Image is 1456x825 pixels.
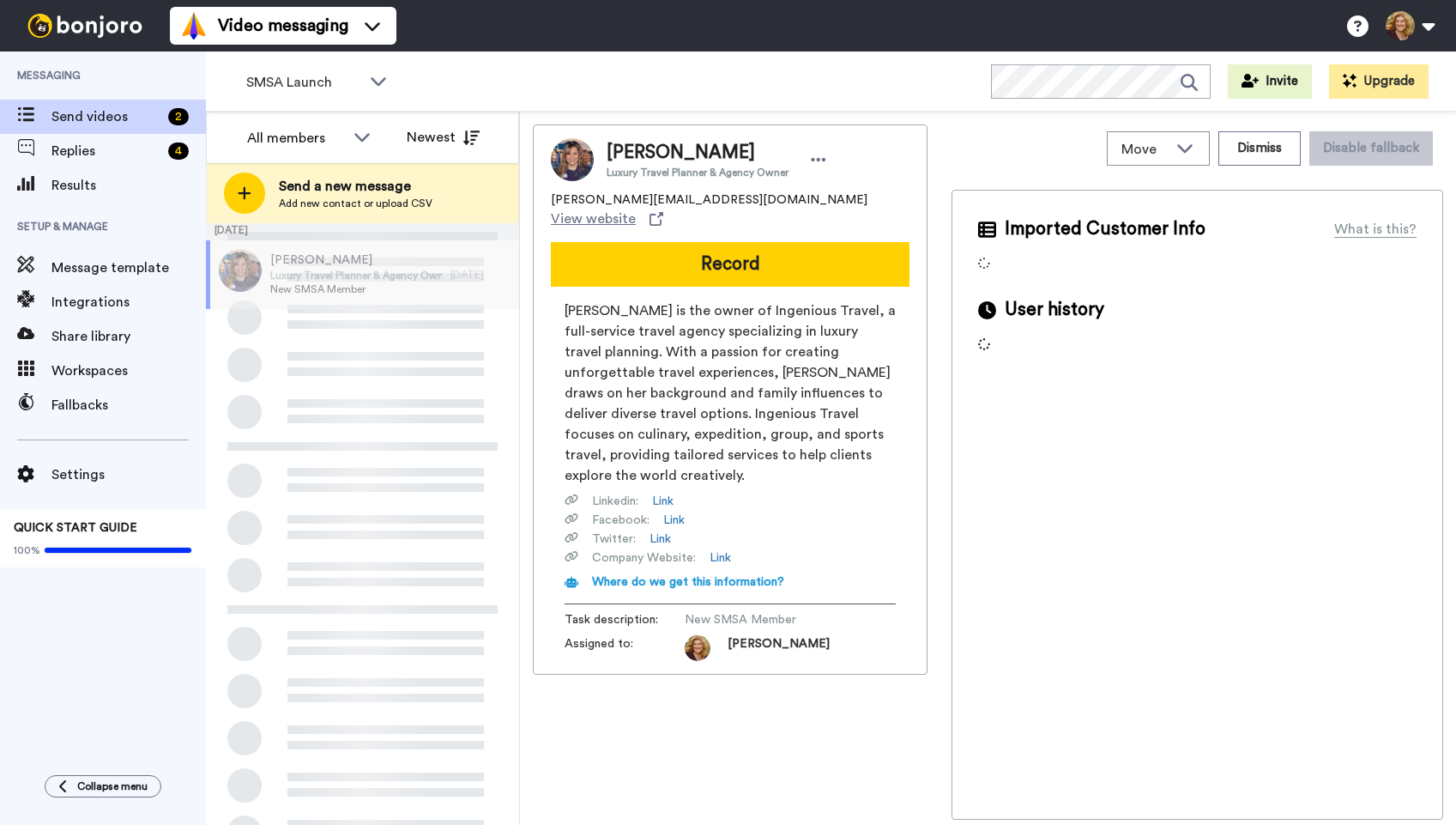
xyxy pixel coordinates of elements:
[649,531,671,548] a: Link
[51,175,206,196] span: Results
[77,780,148,793] span: Collapse menu
[1228,64,1312,99] button: Invite
[592,493,638,510] span: Linkedin :
[394,120,492,155] button: Newest
[247,128,345,149] div: All members
[51,464,206,485] span: Settings
[685,611,848,628] span: New SMSA Member
[592,531,636,548] span: Twitter :
[1121,139,1168,160] span: Move
[51,326,206,347] span: Share library
[592,549,696,567] span: Company Website :
[450,268,511,282] div: [DATE]
[168,143,189,160] div: 4
[652,493,674,510] a: Link
[219,249,262,292] img: c80e2523-ed90-43d6-a3eb-b1334d314795.jpg
[592,512,649,529] span: Facebook :
[1309,131,1433,166] button: Disable fallback
[551,242,909,287] button: Record
[1005,216,1205,242] span: Imported Customer Info
[51,361,206,381] span: Workspaces
[168,108,189,125] div: 2
[565,611,685,628] span: Task description :
[279,176,432,197] span: Send a new message
[51,258,206,278] span: Message template
[270,282,442,296] span: New SMSA Member
[218,14,348,38] span: Video messaging
[14,522,137,534] span: QUICK START GUIDE
[1329,64,1429,99] button: Upgrade
[45,775,161,798] button: Collapse menu
[565,635,685,661] span: Assigned to:
[246,72,361,93] span: SMSA Launch
[51,395,206,416] span: Fallbacks
[592,576,784,588] span: Where do we get this information?
[51,106,161,127] span: Send videos
[14,543,40,557] span: 100%
[1334,219,1417,240] div: What is this?
[565,300,896,486] span: [PERSON_NAME] is the owner of Ingenious Travel, a full-service travel agency specializing in luxu...
[685,635,710,661] img: 774dacc1-bfc2-49e5-a2da-327ccaf1489a-1725045774.jpg
[551,209,663,229] a: View website
[51,141,161,161] span: Replies
[270,269,442,282] span: Luxury Travel Planner & Agency Owner
[279,197,432,210] span: Add new contact or upload CSV
[607,166,788,179] span: Luxury Travel Planner & Agency Owner
[51,292,206,312] span: Integrations
[663,512,685,529] a: Link
[728,635,830,661] span: [PERSON_NAME]
[551,209,636,229] span: View website
[206,223,519,240] div: [DATE]
[607,140,788,166] span: [PERSON_NAME]
[180,12,208,39] img: vm-color.svg
[551,138,594,181] img: Image of Maria Stefanopoulos
[710,549,731,567] a: Link
[270,252,442,269] span: [PERSON_NAME]
[21,14,149,38] img: bj-logo-header-white.svg
[1218,131,1301,166] button: Dismiss
[1005,297,1104,323] span: User history
[551,191,867,209] span: [PERSON_NAME][EMAIL_ADDRESS][DOMAIN_NAME]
